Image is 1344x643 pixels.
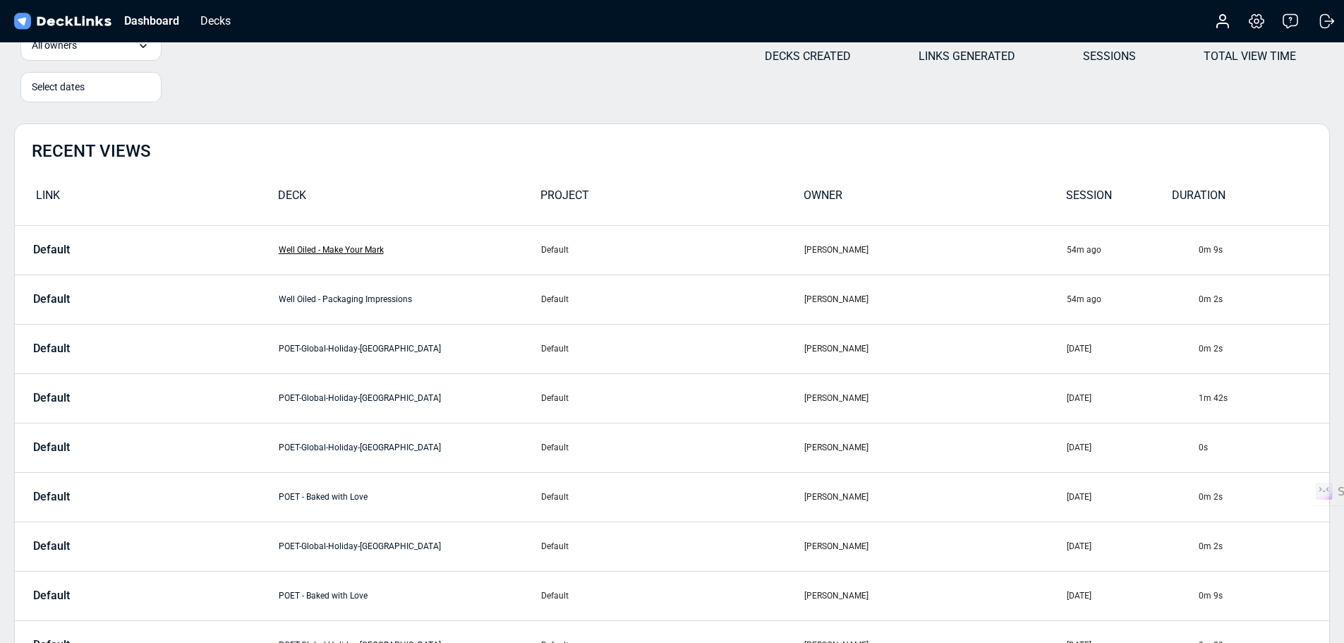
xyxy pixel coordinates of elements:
p: Default [33,244,70,256]
p: Default [33,293,70,306]
td: Default [540,373,804,423]
p: TOTAL VIEW TIME [1204,48,1296,65]
div: DECK [278,187,541,212]
p: Default [33,342,70,355]
div: [DATE] [1067,540,1197,553]
td: [PERSON_NAME] [804,275,1067,324]
a: Default [16,392,212,404]
a: Well Oiled - Make Your Mark [279,245,384,255]
div: OWNER [804,187,1067,212]
div: All owners [20,30,162,61]
td: Default [540,423,804,472]
div: [DATE] [1067,342,1197,355]
a: POET - Baked with Love [279,591,368,601]
a: Default [16,293,212,306]
a: POET - Baked with Love [279,492,368,502]
div: 0m 2s [1199,540,1328,553]
td: [PERSON_NAME] [804,225,1067,275]
div: 0s [1199,441,1328,454]
td: Default [540,472,804,522]
a: Default [16,491,212,503]
a: POET-Global-Holiday-[GEOGRAPHIC_DATA] [279,344,441,354]
a: POET-Global-Holiday-[GEOGRAPHIC_DATA] [279,393,441,403]
a: Default [16,244,212,256]
h2: RECENT VIEWS [32,141,151,162]
p: Default [33,441,70,454]
div: 54m ago [1067,244,1197,256]
td: Default [540,324,804,373]
a: POET-Global-Holiday-[GEOGRAPHIC_DATA] [279,541,441,551]
p: Default [33,540,70,553]
div: [DATE] [1067,392,1197,404]
div: Decks [193,12,238,30]
p: LINKS GENERATED [919,48,1015,65]
div: LINK [15,187,278,212]
div: 0m 9s [1199,244,1328,256]
p: Default [33,589,70,602]
a: POET-Global-Holiday-[GEOGRAPHIC_DATA] [279,443,441,452]
p: Default [33,491,70,503]
td: [PERSON_NAME] [804,423,1067,472]
td: Default [540,275,804,324]
td: [PERSON_NAME] [804,373,1067,423]
p: SESSIONS [1083,48,1136,65]
a: Default [16,540,212,553]
div: [DATE] [1067,589,1197,602]
div: [DATE] [1067,491,1197,503]
div: Dashboard [117,12,186,30]
a: Default [16,589,212,602]
td: Default [540,571,804,620]
td: [PERSON_NAME] [804,472,1067,522]
td: Default [540,225,804,275]
div: 54m ago [1067,293,1197,306]
p: DECKS CREATED [765,48,851,65]
td: [PERSON_NAME] [804,522,1067,571]
div: Select dates [32,80,150,95]
div: PROJECT [540,187,804,212]
div: SESSION [1066,187,1172,212]
a: Default [16,342,212,355]
div: 0m 9s [1199,589,1328,602]
div: 0m 2s [1199,342,1328,355]
div: DURATION [1172,187,1278,212]
div: 0m 2s [1199,293,1328,306]
div: 0m 2s [1199,491,1328,503]
div: 1m 42s [1199,392,1328,404]
a: Well Oiled - Packaging Impressions [279,294,412,304]
img: DeckLinks [11,11,114,32]
p: Default [33,392,70,404]
td: [PERSON_NAME] [804,324,1067,373]
td: [PERSON_NAME] [804,571,1067,620]
td: Default [540,522,804,571]
a: Default [16,441,212,454]
div: [DATE] [1067,441,1197,454]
